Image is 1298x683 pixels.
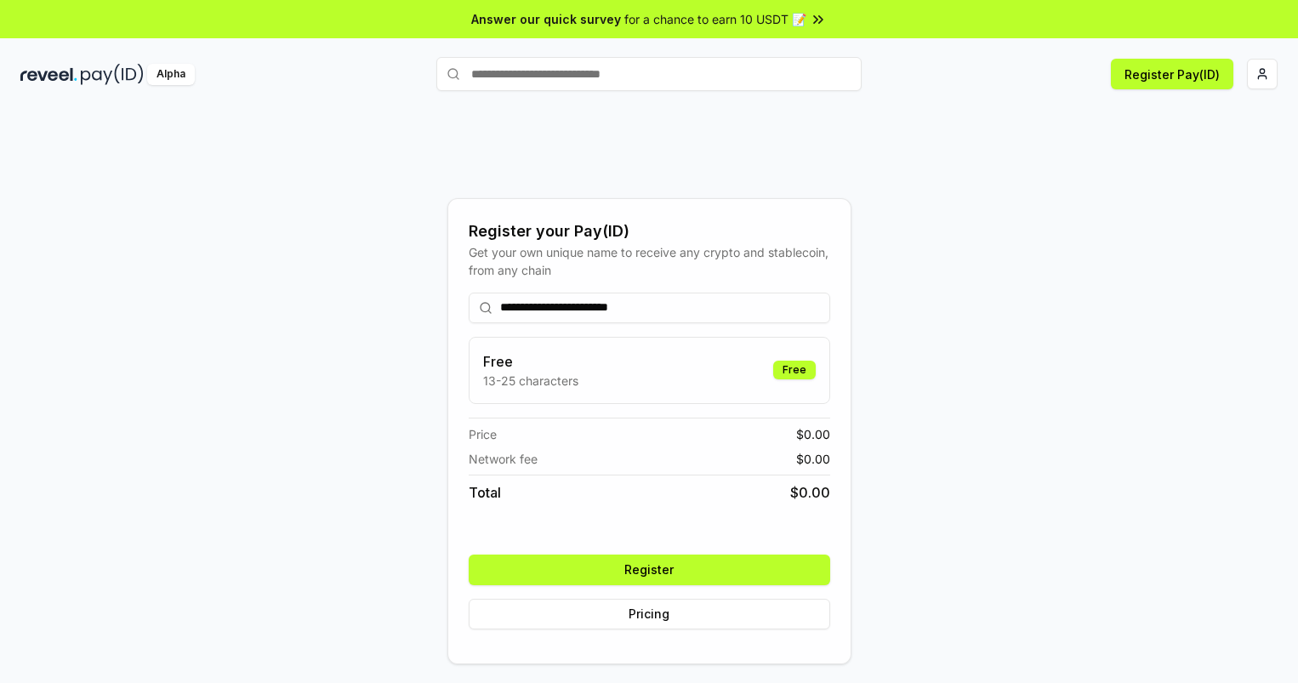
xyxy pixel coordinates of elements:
[20,64,77,85] img: reveel_dark
[624,10,806,28] span: for a chance to earn 10 USDT 📝
[469,425,497,443] span: Price
[469,219,830,243] div: Register your Pay(ID)
[790,482,830,503] span: $ 0.00
[81,64,144,85] img: pay_id
[796,425,830,443] span: $ 0.00
[796,450,830,468] span: $ 0.00
[471,10,621,28] span: Answer our quick survey
[483,372,578,390] p: 13-25 characters
[773,361,816,379] div: Free
[483,351,578,372] h3: Free
[469,450,538,468] span: Network fee
[469,482,501,503] span: Total
[469,599,830,629] button: Pricing
[469,555,830,585] button: Register
[469,243,830,279] div: Get your own unique name to receive any crypto and stablecoin, from any chain
[147,64,195,85] div: Alpha
[1111,59,1233,89] button: Register Pay(ID)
